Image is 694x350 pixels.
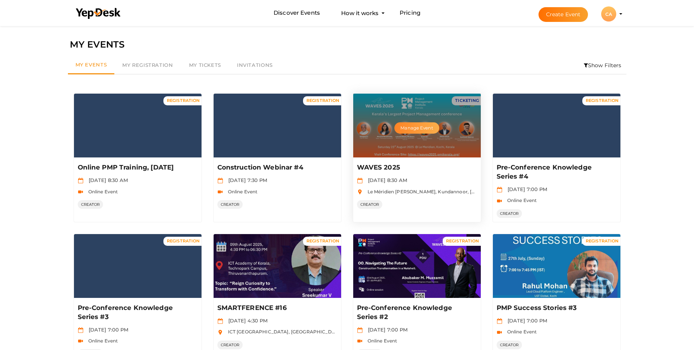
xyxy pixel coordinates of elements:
span: [DATE] 8:30 AM [364,177,408,183]
a: Pricing [400,6,420,20]
span: [DATE] 7:00 PM [504,318,548,324]
p: Pre-Conference Knowledge Series #4 [497,163,614,181]
span: Online Event [85,338,118,344]
p: WAVES 2025 [357,163,475,172]
a: My Events [68,57,115,74]
p: PMP Success Stories #3 [497,304,614,313]
img: calendar.svg [217,318,223,324]
span: CREATOR [217,341,243,349]
span: Invitations [237,62,273,68]
img: video-icon.svg [78,338,83,344]
img: video-icon.svg [217,189,223,195]
button: CA [599,6,619,22]
a: My Tickets [181,57,229,74]
img: location.svg [217,330,223,335]
span: Online Event [503,329,537,335]
span: Online Event [85,189,118,194]
span: Le Méridien [PERSON_NAME], Kundannoor, [GEOGRAPHIC_DATA], [GEOGRAPHIC_DATA], [GEOGRAPHIC_DATA], [... [364,189,685,194]
button: Create Event [539,7,588,22]
p: Construction Webinar #4 [217,163,335,172]
p: SMARTFERENCE #16 [217,304,335,313]
span: Online Event [364,338,397,344]
p: Online PMP Training, [DATE] [78,163,195,172]
p: Pre-Conference Knowledge Series #3 [78,304,195,322]
img: calendar.svg [78,178,83,183]
span: [DATE] 7:00 PM [504,186,548,192]
span: CREATOR [357,200,383,209]
span: ICT [GEOGRAPHIC_DATA], [GEOGRAPHIC_DATA], [GEOGRAPHIC_DATA], [GEOGRAPHIC_DATA], [GEOGRAPHIC_DATA]... [224,329,614,335]
p: Pre-Conference Knowledge Series #2 [357,304,475,322]
img: calendar.svg [497,318,502,324]
span: [DATE] 7:30 PM [225,177,268,183]
a: Discover Events [274,6,320,20]
profile-pic: CA [601,11,616,17]
span: My Events [75,62,107,68]
span: CREATOR [497,209,522,218]
img: video-icon.svg [497,198,502,204]
img: video-icon.svg [78,189,83,195]
span: [DATE] 4:30 PM [225,318,268,324]
img: calendar.svg [357,327,363,333]
span: CREATOR [497,341,522,349]
span: [DATE] 7:00 PM [364,327,408,333]
img: calendar.svg [217,178,223,183]
span: CREATOR [217,200,243,209]
span: Online Event [224,189,258,194]
div: MY EVENTS [70,37,625,52]
span: Online Event [503,197,537,203]
img: location.svg [357,189,363,195]
span: [DATE] 7:00 PM [85,327,129,333]
span: [DATE] 8:30 AM [85,177,128,183]
span: My Tickets [189,62,221,68]
button: Manage Event [394,122,439,134]
img: calendar.svg [78,327,83,333]
span: CREATOR [78,200,103,209]
img: video-icon.svg [497,330,502,335]
div: CA [601,6,616,22]
button: How it works [339,6,381,20]
li: Show Filters [579,57,626,74]
img: video-icon.svg [357,338,363,344]
span: My Registration [122,62,173,68]
a: My Registration [114,57,181,74]
img: calendar.svg [497,187,502,193]
img: calendar.svg [357,178,363,183]
a: Invitations [229,57,281,74]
